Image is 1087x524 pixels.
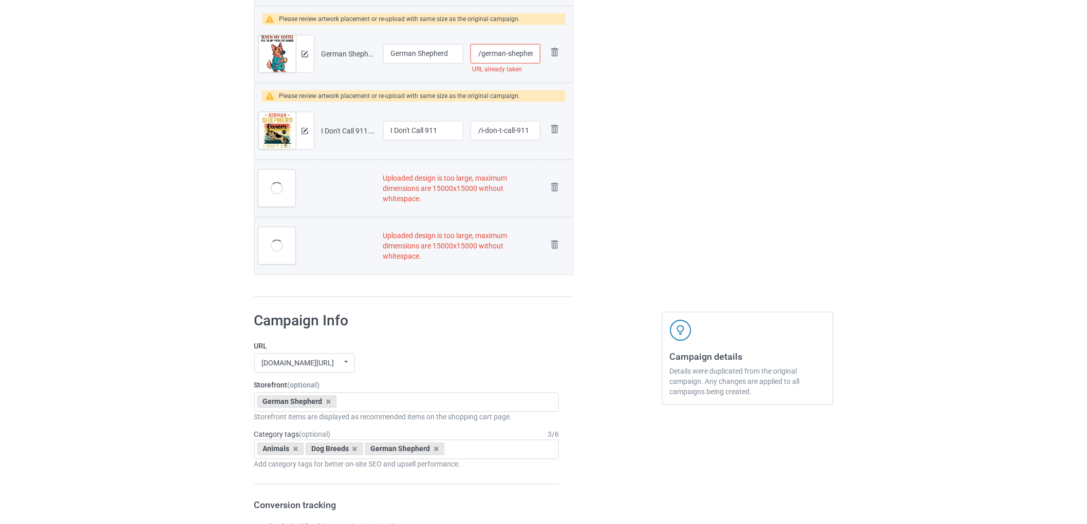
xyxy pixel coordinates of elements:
div: Animals [257,443,304,455]
label: URL [254,341,559,352]
img: svg+xml;base64,PD94bWwgdmVyc2lvbj0iMS4wIiBlbmNvZGluZz0iVVRGLTgiPz4KPHN2ZyB3aWR0aD0iMjhweCIgaGVpZ2... [548,238,562,252]
td: Uploaded design is too large, maximum dimensions are 15000x15000 without whitespace. [380,217,545,275]
div: German Shepherd [257,396,337,408]
label: Storefront [254,380,559,391]
h3: Campaign details [670,351,826,363]
img: svg+xml;base64,PD94bWwgdmVyc2lvbj0iMS4wIiBlbmNvZGluZz0iVVRGLTgiPz4KPHN2ZyB3aWR0aD0iMjhweCIgaGVpZ2... [548,180,562,195]
h1: Campaign Info [254,312,559,331]
img: warning [266,92,279,100]
div: URL already taken [471,64,540,75]
img: warning [266,15,279,23]
span: (optional) [299,431,331,439]
div: I Don't Call 911.png [322,126,376,136]
div: Add category tags for better on-site SEO and upsell performance. [254,459,559,470]
img: svg+xml;base64,PD94bWwgdmVyc2lvbj0iMS4wIiBlbmNvZGluZz0iVVRGLTgiPz4KPHN2ZyB3aWR0aD0iMTRweCIgaGVpZ2... [302,128,308,134]
img: original.png [259,35,296,80]
img: svg+xml;base64,PD94bWwgdmVyc2lvbj0iMS4wIiBlbmNvZGluZz0iVVRGLTgiPz4KPHN2ZyB3aWR0aD0iMTRweCIgaGVpZ2... [302,51,308,57]
div: German Shepherd [365,443,445,455]
div: Dog Breeds [306,443,363,455]
label: Category tags [254,430,331,440]
div: Storefront items are displayed as recommended items on the shopping cart page. [254,412,559,422]
div: 3 / 6 [548,430,559,440]
div: Details were duplicated from the original campaign. Any changes are applied to all campaigns bein... [670,366,826,397]
div: Please review artwork placement or re-upload with same size as the original campaign. [279,13,520,25]
img: svg+xml;base64,PD94bWwgdmVyc2lvbj0iMS4wIiBlbmNvZGluZz0iVVRGLTgiPz4KPHN2ZyB3aWR0aD0iMjhweCIgaGVpZ2... [548,45,562,60]
div: [DOMAIN_NAME][URL] [262,360,334,367]
img: original.png [259,112,296,157]
div: Please review artwork placement or re-upload with same size as the original campaign. [279,90,520,102]
img: svg+xml;base64,PD94bWwgdmVyc2lvbj0iMS4wIiBlbmNvZGluZz0iVVRGLTgiPz4KPHN2ZyB3aWR0aD0iNDJweCIgaGVpZ2... [670,320,691,341]
h3: Conversion tracking [254,499,559,511]
div: German Shepherd.png [322,49,376,59]
td: Uploaded design is too large, maximum dimensions are 15000x15000 without whitespace. [380,160,545,217]
img: svg+xml;base64,PD94bWwgdmVyc2lvbj0iMS4wIiBlbmNvZGluZz0iVVRGLTgiPz4KPHN2ZyB3aWR0aD0iMjhweCIgaGVpZ2... [548,122,562,137]
span: (optional) [288,381,320,390]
